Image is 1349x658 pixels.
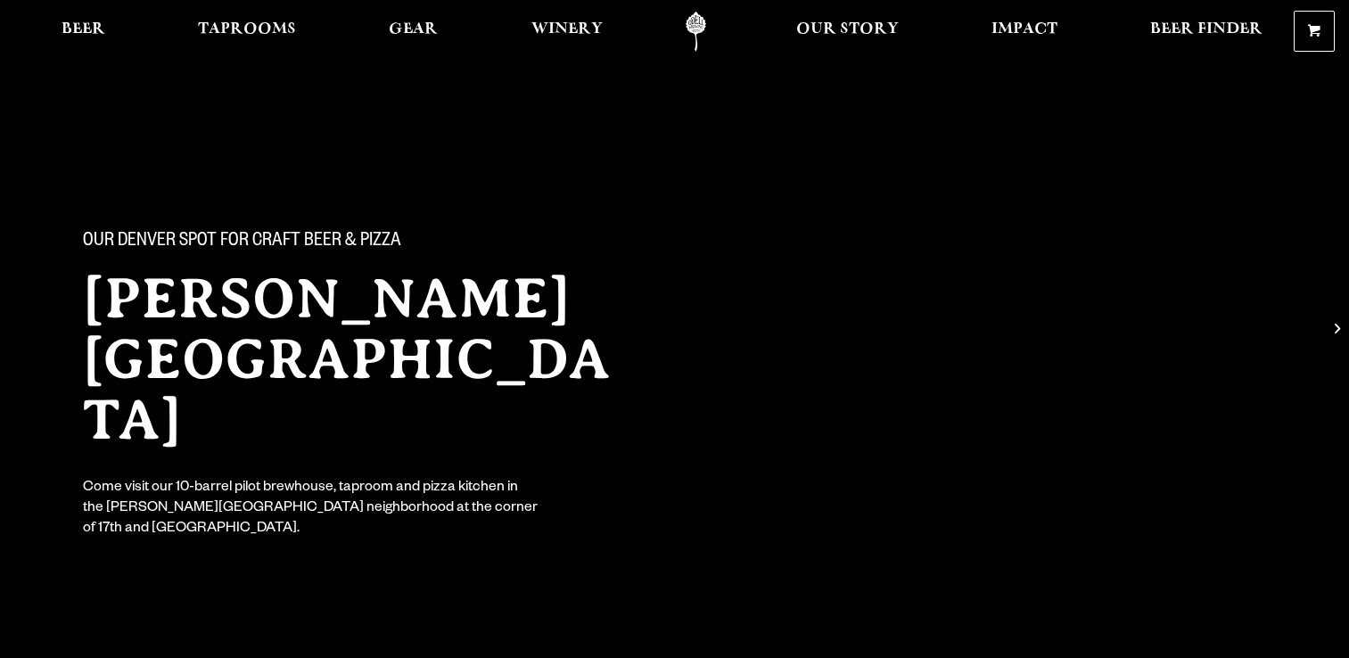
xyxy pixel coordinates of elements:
span: Winery [531,22,603,37]
span: Our Denver spot for craft beer & pizza [83,231,401,254]
span: Beer Finder [1150,22,1263,37]
div: Come visit our 10-barrel pilot brewhouse, taproom and pizza kitchen in the [PERSON_NAME][GEOGRAPH... [83,479,539,540]
h2: [PERSON_NAME][GEOGRAPHIC_DATA] [83,268,639,450]
a: Odell Home [662,12,729,52]
a: Gear [377,12,449,52]
span: Our Story [796,22,899,37]
span: Beer [62,22,105,37]
a: Beer Finder [1139,12,1274,52]
a: Taprooms [186,12,308,52]
span: Taprooms [198,22,296,37]
span: Gear [389,22,438,37]
span: Impact [991,22,1057,37]
a: Beer [50,12,117,52]
a: Our Story [785,12,910,52]
a: Impact [980,12,1069,52]
a: Winery [520,12,614,52]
